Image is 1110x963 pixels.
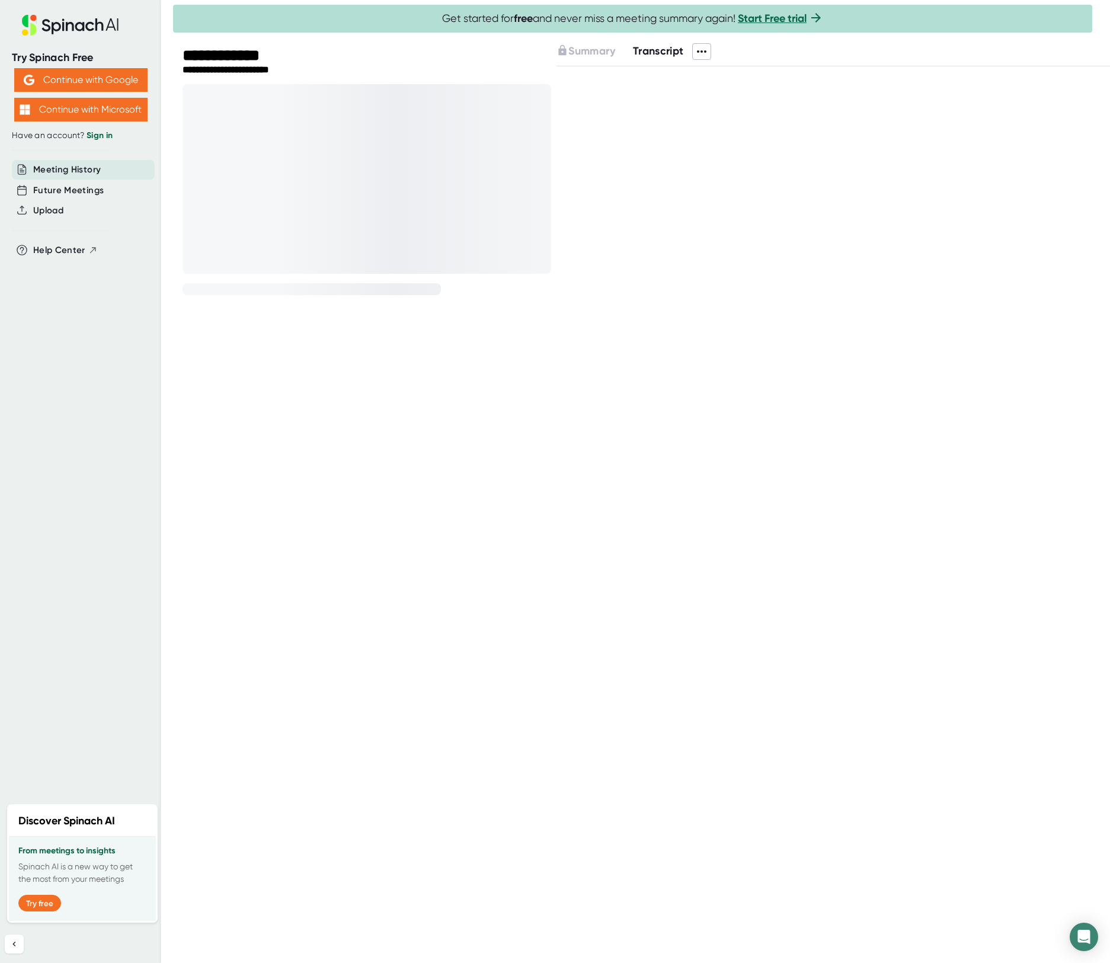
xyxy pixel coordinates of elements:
[556,43,632,60] div: Upgrade to access
[33,163,101,177] button: Meeting History
[5,935,24,954] button: Collapse sidebar
[24,75,34,85] img: Aehbyd4JwY73AAAAAElFTkSuQmCC
[514,12,533,25] b: free
[1070,923,1098,951] div: Open Intercom Messenger
[556,43,615,59] button: Summary
[87,130,113,140] a: Sign in
[738,12,807,25] a: Start Free trial
[18,895,61,911] button: Try free
[33,184,104,197] button: Future Meetings
[442,12,823,25] span: Get started for and never miss a meeting summary again!
[12,51,149,65] div: Try Spinach Free
[33,204,63,217] button: Upload
[18,813,115,829] h2: Discover Spinach AI
[33,244,98,257] button: Help Center
[633,43,684,59] button: Transcript
[14,68,148,92] button: Continue with Google
[12,130,149,141] div: Have an account?
[18,860,146,885] p: Spinach AI is a new way to get the most from your meetings
[633,44,684,57] span: Transcript
[568,44,615,57] span: Summary
[14,98,148,121] button: Continue with Microsoft
[33,244,85,257] span: Help Center
[18,846,146,856] h3: From meetings to insights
